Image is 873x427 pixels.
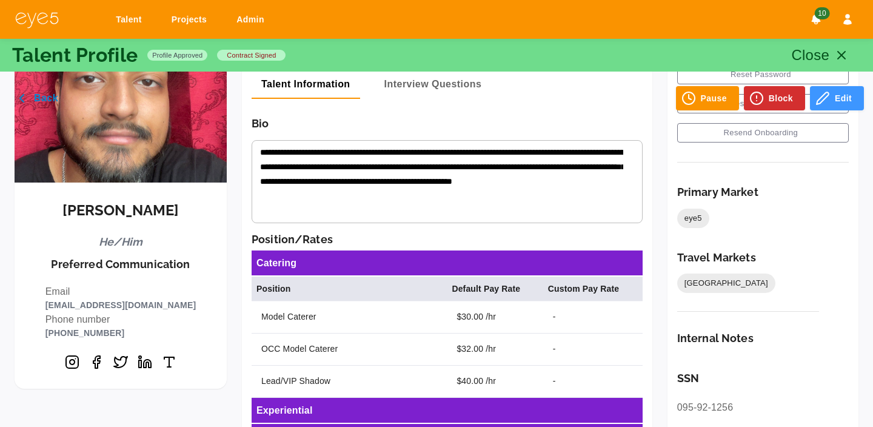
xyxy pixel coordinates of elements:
[677,277,775,289] span: [GEOGRAPHIC_DATA]
[677,372,849,385] h6: SSN
[252,301,447,333] td: Model Caterer
[677,332,849,345] h6: Internal Notes
[229,8,276,31] a: Admin
[45,312,196,327] p: Phone number
[252,277,447,301] th: Position
[51,258,190,271] h6: Preferred Communication
[256,255,296,271] h6: Catering
[15,11,59,29] img: eye5
[677,186,758,199] h6: Primary Market
[677,251,756,264] h6: Travel Markets
[252,233,643,246] h6: Position/Rates
[164,8,219,31] a: Projects
[447,365,543,397] td: $40.00 /hr
[256,403,313,418] h6: Experiential
[45,327,196,340] p: [PHONE_NUMBER]
[108,8,154,31] a: Talent
[543,365,643,397] td: -
[447,277,543,301] th: Default Pay Rate
[744,86,805,110] button: Block
[676,86,739,110] button: Pause
[784,41,861,70] button: Close
[12,45,138,65] p: Talent Profile
[45,284,196,299] p: Email
[222,50,281,60] span: contract signed
[252,117,643,130] h6: Bio
[543,301,643,333] td: -
[792,44,830,66] p: Close
[447,301,543,333] td: $30.00 /hr
[45,299,196,312] p: [EMAIL_ADDRESS][DOMAIN_NAME]
[252,365,447,397] td: Lead/VIP Shadow
[447,333,543,365] td: $32.00 /hr
[543,277,643,301] th: Custom Pay Rate
[147,50,207,60] span: Profile Approved
[543,333,643,365] td: -
[810,86,864,110] button: Edit
[252,333,447,365] td: OCC Model Caterer
[677,212,709,224] span: eye5
[9,86,70,110] button: Back
[814,7,829,19] span: 10
[99,235,143,249] h6: He/Him
[805,8,827,30] button: Notifications
[677,123,849,143] button: Resend Onboarding
[62,202,179,220] h5: [PERSON_NAME]
[677,400,849,415] p: 095-92-1256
